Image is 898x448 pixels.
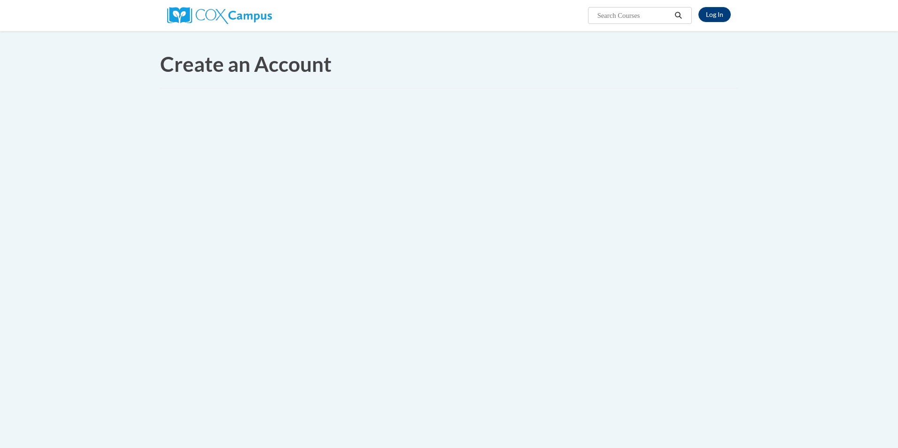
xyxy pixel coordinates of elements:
i:  [674,12,683,19]
a: Cox Campus [167,11,272,19]
input: Search Courses [596,10,672,21]
a: Log In [698,7,731,22]
img: Cox Campus [167,7,272,24]
span: Create an Account [160,52,332,76]
button: Search [672,10,686,21]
